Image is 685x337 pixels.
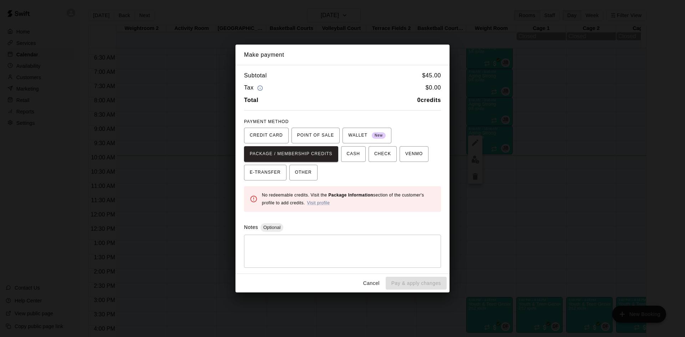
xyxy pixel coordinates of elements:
[342,128,391,143] button: WALLET New
[291,128,340,143] button: POINT OF SALE
[235,45,450,65] h2: Make payment
[417,97,441,103] b: 0 credits
[244,128,289,143] button: CREDIT CARD
[250,148,333,160] span: PACKAGE / MEMBERSHIP CREDITS
[260,225,283,230] span: Optional
[244,165,286,180] button: E-TRANSFER
[369,146,397,162] button: CHECK
[244,119,289,124] span: PAYMENT METHOD
[244,224,258,230] label: Notes
[374,148,391,160] span: CHECK
[372,131,386,141] span: New
[250,167,281,178] span: E-TRANSFER
[244,146,338,162] button: PACKAGE / MEMBERSHIP CREDITS
[262,193,424,205] span: No redeemable credits. Visit the section of the customer's profile to add credits.
[426,83,441,93] h6: $ 0.00
[341,146,366,162] button: CASH
[328,193,373,198] b: Package Information
[347,148,360,160] span: CASH
[360,277,383,290] button: Cancel
[307,200,330,205] a: Visit profile
[244,83,265,93] h6: Tax
[348,130,386,141] span: WALLET
[244,71,267,80] h6: Subtotal
[244,97,258,103] b: Total
[250,130,283,141] span: CREDIT CARD
[295,167,312,178] span: OTHER
[400,146,428,162] button: VENMO
[289,165,318,180] button: OTHER
[297,130,334,141] span: POINT OF SALE
[405,148,423,160] span: VENMO
[422,71,441,80] h6: $ 45.00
